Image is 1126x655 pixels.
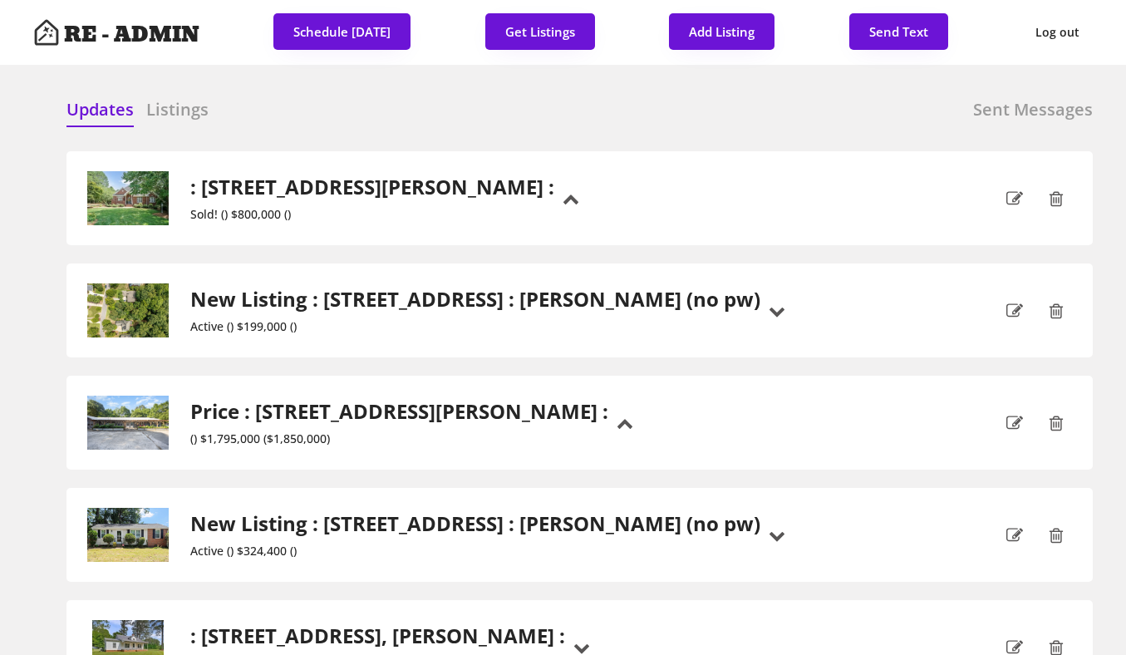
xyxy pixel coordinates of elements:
button: Schedule [DATE] [273,13,411,50]
div: Active () $199,000 () [190,320,760,334]
h6: Updates [66,98,134,121]
h6: Sent Messages [973,98,1093,121]
div: Sold! () $800,000 () [190,208,554,222]
h2: New Listing : [STREET_ADDRESS] : [PERSON_NAME] (no pw) [190,512,760,536]
img: 90af5933095807e6a4b698ff79e1b457-cc_ft_1536.webp [86,171,170,225]
button: Log out [1022,13,1093,52]
button: Send Text [849,13,948,50]
img: 20250522134628364911000000-o.jpg [86,396,170,450]
button: Add Listing [669,13,774,50]
button: Get Listings [485,13,595,50]
img: 20250813144040334515000000-o.jpg [86,283,170,337]
img: 20250805164610280152000000-o.jpg [86,508,170,562]
h2: : [STREET_ADDRESS][PERSON_NAME] : [190,175,554,199]
div: () $1,795,000 ($1,850,000) [190,432,608,446]
h2: New Listing : [STREET_ADDRESS] : [PERSON_NAME] (no pw) [190,288,760,312]
h2: : [STREET_ADDRESS], [PERSON_NAME] : [190,624,565,648]
div: Active () $324,400 () [190,544,760,559]
h2: Price : [STREET_ADDRESS][PERSON_NAME] : [190,400,608,424]
h6: Listings [146,98,209,121]
h4: RE - ADMIN [64,24,199,46]
img: Artboard%201%20copy%203.svg [33,19,60,46]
